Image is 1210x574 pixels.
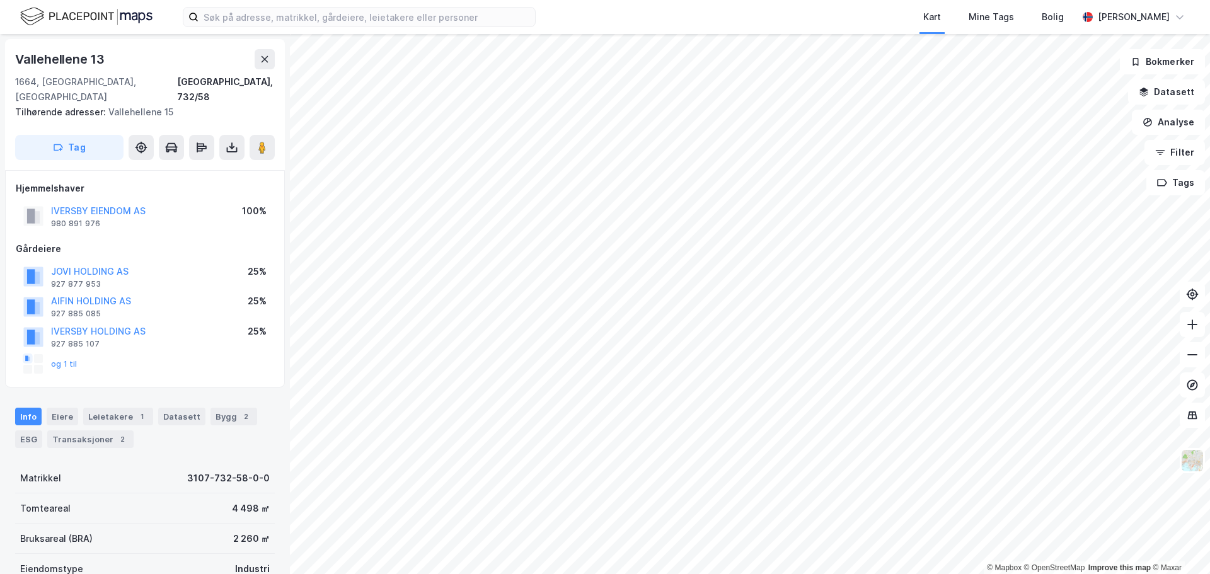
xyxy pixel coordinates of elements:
[15,49,107,69] div: Vallehellene 13
[239,410,252,423] div: 2
[1132,110,1205,135] button: Analyse
[177,74,275,105] div: [GEOGRAPHIC_DATA], 732/58
[1042,9,1064,25] div: Bolig
[232,501,270,516] div: 4 498 ㎡
[15,408,42,425] div: Info
[248,324,267,339] div: 25%
[1144,140,1205,165] button: Filter
[233,531,270,546] div: 2 260 ㎡
[47,408,78,425] div: Eiere
[47,430,134,448] div: Transaksjoner
[15,105,265,120] div: Vallehellene 15
[1098,9,1170,25] div: [PERSON_NAME]
[20,471,61,486] div: Matrikkel
[16,181,274,196] div: Hjemmelshaver
[51,339,100,349] div: 927 885 107
[969,9,1014,25] div: Mine Tags
[116,433,129,445] div: 2
[248,264,267,279] div: 25%
[20,6,153,28] img: logo.f888ab2527a4732fd821a326f86c7f29.svg
[187,471,270,486] div: 3107-732-58-0-0
[923,9,941,25] div: Kart
[15,430,42,448] div: ESG
[158,408,205,425] div: Datasett
[199,8,535,26] input: Søk på adresse, matrikkel, gårdeiere, leietakere eller personer
[15,74,177,105] div: 1664, [GEOGRAPHIC_DATA], [GEOGRAPHIC_DATA]
[1146,170,1205,195] button: Tags
[210,408,257,425] div: Bygg
[248,294,267,309] div: 25%
[1120,49,1205,74] button: Bokmerker
[16,241,274,256] div: Gårdeiere
[51,309,101,319] div: 927 885 085
[1180,449,1204,473] img: Z
[51,219,100,229] div: 980 891 976
[51,279,101,289] div: 927 877 953
[20,501,71,516] div: Tomteareal
[1024,563,1085,572] a: OpenStreetMap
[242,204,267,219] div: 100%
[20,531,93,546] div: Bruksareal (BRA)
[15,106,108,117] span: Tilhørende adresser:
[15,135,124,160] button: Tag
[987,563,1022,572] a: Mapbox
[83,408,153,425] div: Leietakere
[1128,79,1205,105] button: Datasett
[1088,563,1151,572] a: Improve this map
[1147,514,1210,574] iframe: Chat Widget
[1147,514,1210,574] div: Kontrollprogram for chat
[135,410,148,423] div: 1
